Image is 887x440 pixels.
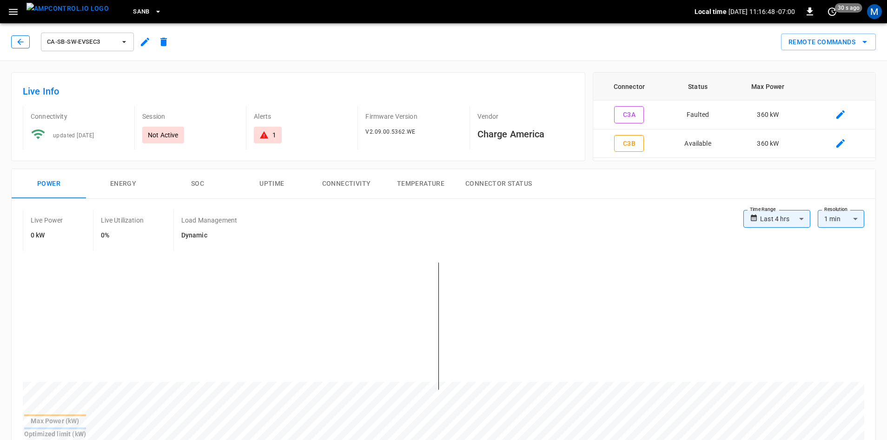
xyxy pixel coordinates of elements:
[728,7,795,16] p: [DATE] 11:16:48 -07:00
[818,210,864,228] div: 1 min
[31,112,127,121] p: Connectivity
[235,169,309,199] button: Uptime
[101,230,144,241] h6: 0%
[31,230,63,241] h6: 0 kW
[614,135,644,152] button: C3B
[730,73,806,101] th: Max Power
[614,106,644,123] button: C3A
[781,34,876,51] button: Remote Commands
[41,33,134,51] button: ca-sb-sw-evseC3
[129,3,165,21] button: SanB
[384,169,458,199] button: Temperature
[23,84,574,99] h6: Live Info
[477,112,574,121] p: Vendor
[730,101,806,129] td: 360 kW
[824,206,847,213] label: Resolution
[86,169,160,199] button: Energy
[272,130,276,140] div: 1
[254,112,350,121] p: Alerts
[365,129,415,135] span: V2.09.00.5362.WE
[47,37,116,47] span: ca-sb-sw-evseC3
[458,169,539,199] button: Connector Status
[665,101,730,129] td: Faulted
[365,112,462,121] p: Firmware Version
[101,216,144,225] p: Live Utilization
[835,3,862,13] span: 30 s ago
[730,129,806,158] td: 360 kW
[593,73,875,158] table: connector table
[781,34,876,51] div: remote commands options
[12,169,86,199] button: Power
[750,206,776,213] label: Time Range
[133,7,150,17] span: SanB
[867,4,882,19] div: profile-icon
[309,169,384,199] button: Connectivity
[477,127,574,142] h6: Charge America
[160,169,235,199] button: SOC
[760,210,810,228] div: Last 4 hrs
[181,216,237,225] p: Load Management
[665,129,730,158] td: Available
[593,73,665,101] th: Connector
[825,4,840,19] button: set refresh interval
[665,73,730,101] th: Status
[53,132,94,139] span: updated [DATE]
[26,3,109,14] img: ampcontrol.io logo
[181,230,237,241] h6: Dynamic
[148,130,179,140] p: Not Active
[31,216,63,225] p: Live Power
[142,112,238,121] p: Session
[695,7,727,16] p: Local time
